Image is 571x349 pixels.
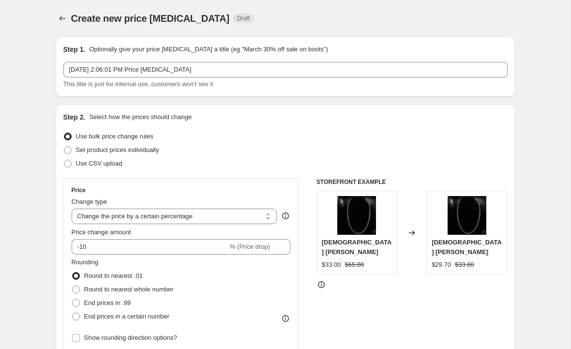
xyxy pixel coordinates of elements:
span: Draft [237,15,250,22]
h3: Price [72,186,86,194]
span: End prices in .99 [84,299,131,306]
span: Rounding [72,258,99,266]
input: 30% off holiday sale [63,62,508,77]
div: $33.00 [322,260,341,270]
button: Price change jobs [56,12,69,25]
p: Optionally give your price [MEDICAL_DATA] a title (eg "March 30% off sale on boots") [89,45,328,54]
strike: $33.00 [455,260,474,270]
span: Change type [72,198,107,205]
strike: $65.00 [345,260,364,270]
div: $29.70 [432,260,451,270]
span: [DEMOGRAPHIC_DATA] [PERSON_NAME] [432,239,502,256]
img: image_a8bd1329-c255-436f-866f-674228cb6aec_80x.jpg [448,196,486,235]
span: End prices in a certain number [84,313,169,320]
input: -15 [72,239,228,255]
span: Show rounding direction options? [84,334,177,341]
img: image_a8bd1329-c255-436f-866f-674228cb6aec_80x.jpg [337,196,376,235]
h2: Step 1. [63,45,86,54]
h6: STOREFRONT EXAMPLE [316,178,508,186]
span: % (Price drop) [230,243,270,250]
h2: Step 2. [63,112,86,122]
span: Round to nearest .01 [84,272,143,279]
span: Set product prices individually [76,146,159,153]
span: Price change amount [72,228,131,236]
span: This title is just for internal use, customers won't see it [63,80,213,88]
span: Round to nearest whole number [84,286,174,293]
div: help [281,211,290,221]
span: Use bulk price change rules [76,133,153,140]
span: Use CSV upload [76,160,122,167]
span: [DEMOGRAPHIC_DATA] [PERSON_NAME] [322,239,392,256]
p: Select how the prices should change [89,112,192,122]
span: Create new price [MEDICAL_DATA] [71,13,230,24]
